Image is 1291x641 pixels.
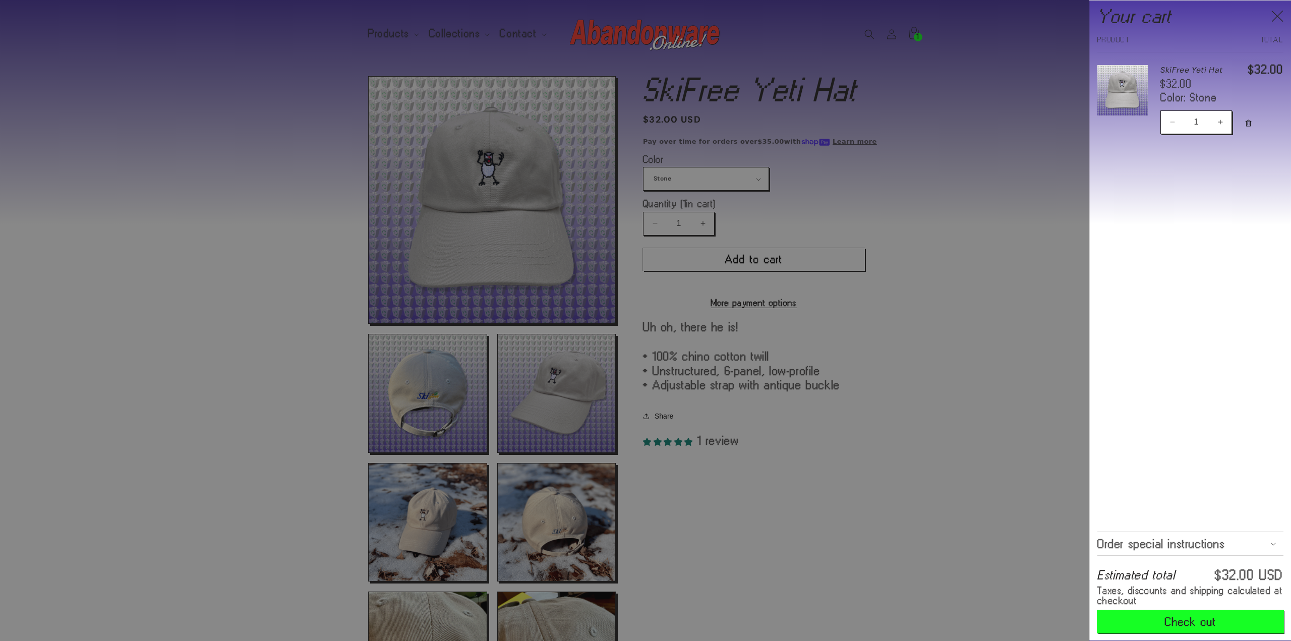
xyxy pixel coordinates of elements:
div: $32.00 [1160,79,1236,89]
button: Remove SkiFree Yeti Hat - Stone [1240,113,1257,134]
h2: Estimated total [1097,571,1175,579]
th: Product [1097,37,1191,52]
span: Order special instructions [1097,540,1225,548]
dd: Stone [1190,92,1217,103]
summary: Order special instructions [1097,532,1283,555]
h2: Your cart [1097,8,1171,24]
dt: Color: [1160,92,1187,103]
small: Taxes, discounts and shipping calculated at checkout [1097,586,1283,605]
button: Close [1266,6,1288,28]
a: SkiFree Yeti Hat [1160,65,1236,75]
p: $32.00 USD [1215,570,1283,579]
th: Total [1191,37,1284,52]
button: Check out [1097,610,1283,633]
input: Quantity for SkiFree Yeti Hat [1184,110,1209,134]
